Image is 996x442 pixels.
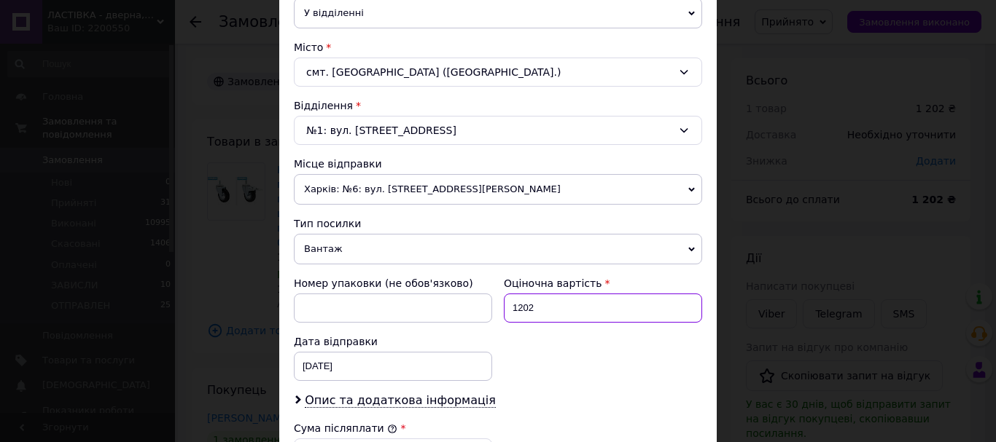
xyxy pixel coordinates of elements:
[294,98,702,113] div: Відділення
[294,276,492,291] div: Номер упаковки (не обов'язково)
[294,334,492,349] div: Дата відправки
[294,218,361,229] span: Тип посилки
[294,158,382,170] span: Місце відправки
[305,393,496,408] span: Опис та додаткова інформація
[294,116,702,145] div: №1: вул. [STREET_ADDRESS]
[294,58,702,87] div: смт. [GEOGRAPHIC_DATA] ([GEOGRAPHIC_DATA].)
[294,174,702,205] span: Харків: №6: вул. [STREET_ADDRESS][PERSON_NAME]
[294,422,397,434] label: Сума післяплати
[504,276,702,291] div: Оціночна вартість
[294,40,702,55] div: Місто
[294,234,702,264] span: Вантаж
